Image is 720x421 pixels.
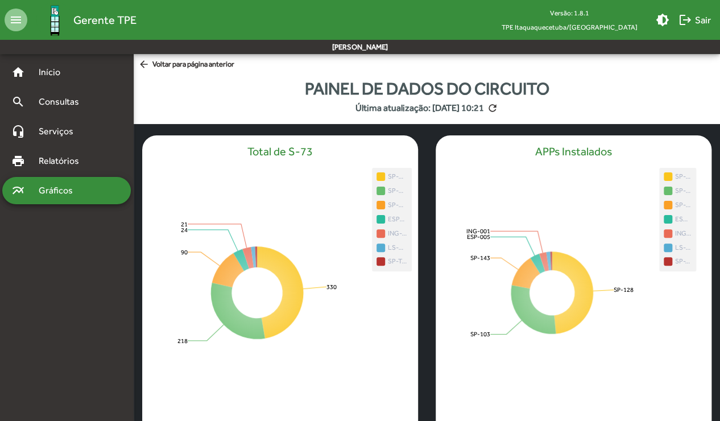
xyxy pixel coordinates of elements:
strong: Última atualização: [DATE] 10:21 [355,101,484,115]
text: 21 [181,221,188,228]
span: LS-012 [388,243,407,252]
span: LS-012 [376,245,407,254]
text: SP-143 [470,254,490,261]
span: Início [32,65,77,79]
span: SP-128 [675,172,692,181]
span: ING-001 [675,229,692,238]
text: ING-001 [466,228,490,234]
span: ESP-005 [388,215,407,224]
span: Sair [678,10,711,30]
text: 218 [177,337,188,344]
span: SP-128 [664,174,692,183]
span: ING-001 [376,231,407,240]
span: SP-143 [675,201,692,209]
mat-icon: print [11,154,25,168]
button: Sair [674,10,715,30]
span: SP-103 [376,188,407,197]
span: SP-103 [388,187,407,195]
span: SP-128 [388,172,407,181]
mat-icon: arrow_back [138,59,152,71]
a: Gerente TPE [27,2,136,39]
text: SP-128 [614,286,634,293]
span: ING-001 [664,231,692,240]
h5: Total de S-73 [247,145,313,158]
div: Versão: 1.8.1 [493,6,647,20]
span: SP-143 [388,201,407,209]
span: ESP-005 [675,215,692,224]
span: LS-012 [675,243,692,252]
span: SP-TESTE [376,259,407,267]
span: SP-TESTE [664,259,692,267]
img: Logo [36,2,73,39]
mat-icon: multiline_chart [11,184,25,197]
div: Painel de dados do Circuito [305,76,549,101]
span: SP-128 [376,174,407,183]
span: SP-103 [675,187,692,195]
text: 90 [181,249,188,255]
span: Consultas [32,95,94,109]
span: Gerente TPE [73,11,136,29]
span: SP-143 [664,203,692,211]
mat-icon: search [11,95,25,109]
span: ESP-005 [664,217,692,225]
span: TPE Itaquaquecetuba/[GEOGRAPHIC_DATA] [493,20,647,34]
text: ESP-005 [467,233,490,240]
mat-icon: logout [678,13,692,27]
text: 24 [181,226,188,233]
span: LS-012 [664,245,692,254]
mat-icon: refresh [487,102,498,114]
span: Voltar para página anterior [138,59,234,71]
span: Relatórios [32,154,94,168]
span: Gráficos [32,184,88,197]
span: ING-001 [388,229,407,238]
span: Serviços [32,125,89,138]
mat-icon: brightness_medium [656,13,669,27]
span: SP-TESTE [675,257,692,266]
mat-icon: headset_mic [11,125,25,138]
span: SP-TESTE [388,257,407,266]
span: ESP-005 [376,217,407,225]
text: 330 [326,283,337,290]
span: SP-103 [664,188,692,197]
h5: APPs Instalados [535,145,612,158]
text: SP-103 [470,331,490,337]
span: SP-143 [376,203,407,211]
mat-icon: menu [5,9,27,31]
mat-icon: home [11,65,25,79]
